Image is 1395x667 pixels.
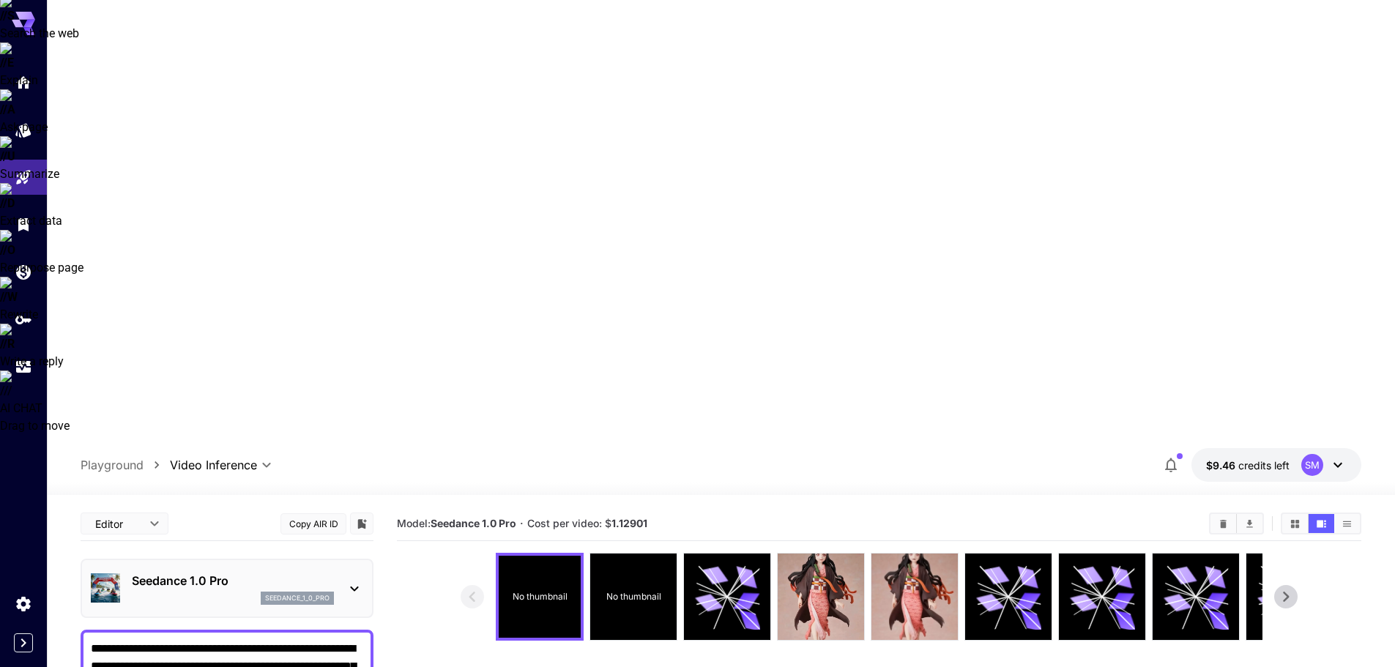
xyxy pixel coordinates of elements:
a: Playground [81,456,144,474]
div: Show videos in grid viewShow videos in video viewShow videos in list view [1281,513,1361,534]
span: Editor [95,516,141,532]
p: No thumbnail [513,590,568,603]
div: Seedance 1.0 Proseedance_1_0_pro [91,566,363,611]
div: Clear videosDownload All [1209,513,1264,534]
span: Cost per video: $ [527,517,647,529]
span: credits left [1238,459,1290,472]
p: seedance_1_0_pro [265,593,330,603]
p: No thumbnail [606,590,661,603]
nav: breadcrumb [81,456,170,474]
button: Add to library [355,515,368,532]
button: Show videos in grid view [1282,514,1308,533]
b: 1.12901 [611,517,647,529]
button: $9.46335SM [1191,448,1361,482]
p: Seedance 1.0 Pro [132,572,334,589]
div: Settings [15,595,32,613]
img: 1EWDiwAAAAZJREFUAwBk9jtPab63YQAAAABJRU5ErkJggg== [778,554,864,640]
div: $9.46335 [1206,458,1290,473]
button: Copy AIR ID [280,513,346,534]
span: Model: [397,517,516,529]
span: Video Inference [170,456,257,474]
button: Show videos in video view [1309,514,1334,533]
img: +i0ROlAAAABklEQVQDAAEKQO60ggmnAAAAAElFTkSuQmCC [871,554,958,640]
p: · [520,515,524,532]
button: Clear videos [1210,514,1236,533]
button: Download All [1237,514,1262,533]
button: Show videos in list view [1334,514,1360,533]
b: Seedance 1.0 Pro [431,517,516,529]
span: $9.46 [1206,459,1238,472]
button: Expand sidebar [14,633,33,652]
div: SM [1301,454,1323,476]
